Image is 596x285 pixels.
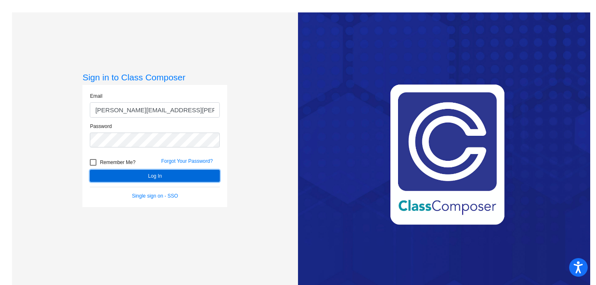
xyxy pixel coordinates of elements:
[100,157,135,167] span: Remember Me?
[161,158,213,164] a: Forgot Your Password?
[132,193,178,199] a: Single sign on - SSO
[90,92,102,100] label: Email
[90,123,112,130] label: Password
[82,72,227,82] h3: Sign in to Class Composer
[90,170,220,182] button: Log In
